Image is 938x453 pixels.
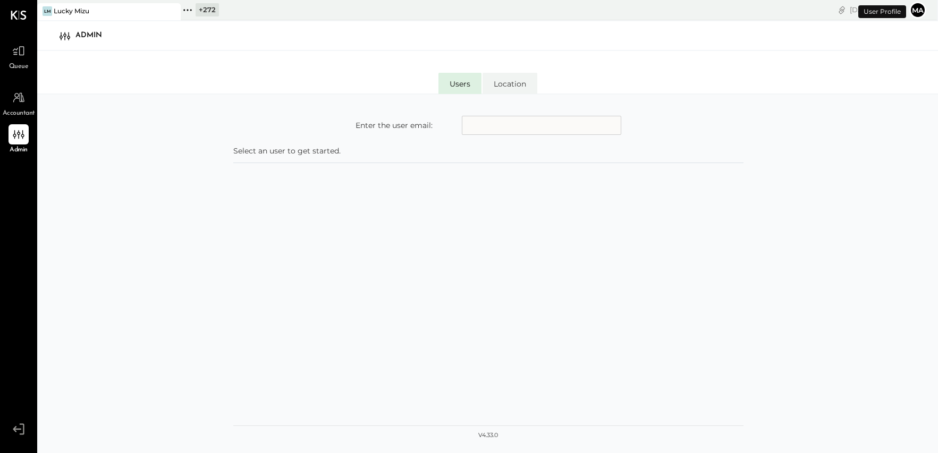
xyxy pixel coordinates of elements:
a: Accountant [1,88,37,118]
a: Queue [1,41,37,72]
div: Lucky Mizu [54,6,89,15]
div: v 4.33.0 [478,431,498,440]
div: User Profile [858,5,906,18]
span: Accountant [3,109,35,118]
div: LM [43,6,52,16]
label: Enter the user email: [356,120,433,131]
p: Select an user to get started. [233,146,743,156]
span: Admin [10,146,28,155]
li: Users [438,73,481,94]
span: Queue [9,62,29,72]
div: + 272 [196,3,219,16]
div: [DATE] [850,5,907,15]
a: Admin [1,124,37,155]
li: Location [483,73,537,94]
div: copy link [836,4,847,15]
div: Admin [75,27,113,44]
button: MA [909,2,926,19]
